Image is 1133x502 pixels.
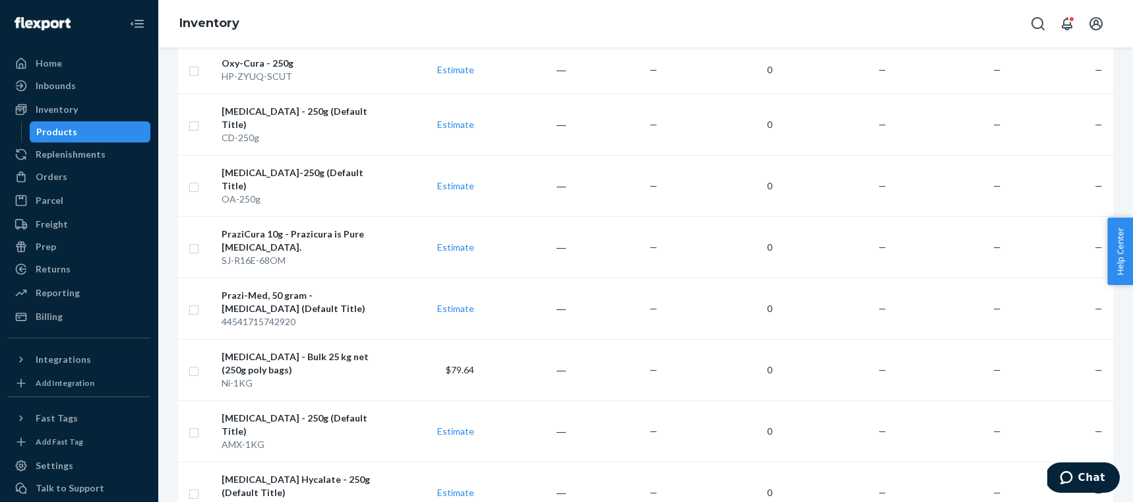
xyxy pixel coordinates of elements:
td: ― [479,46,571,94]
a: Orders [8,166,150,187]
a: Estimate [437,64,474,75]
span: — [993,303,1001,314]
td: ― [479,400,571,462]
a: Home [8,53,150,74]
div: [MEDICAL_DATA] - Bulk 25 kg net (250g poly bags) [222,350,383,377]
a: Freight [8,214,150,235]
div: Orders [36,170,67,183]
a: Add Fast Tag [8,434,150,450]
span: — [993,119,1001,130]
ol: breadcrumbs [169,5,250,43]
span: — [650,425,658,437]
span: — [650,180,658,191]
div: Inventory [36,103,78,116]
a: Inventory [179,16,239,30]
td: 0 [663,400,778,462]
a: Estimate [437,241,474,253]
div: Add Integration [36,377,94,389]
a: Estimate [437,303,474,314]
td: 0 [663,278,778,339]
button: Open account menu [1083,11,1109,37]
div: OA-250g [222,193,383,206]
span: — [993,364,1001,375]
span: $79.64 [446,364,474,375]
a: Estimate [437,119,474,130]
td: 0 [663,339,778,400]
span: — [1095,487,1103,498]
div: CD-250g [222,131,383,144]
span: — [993,64,1001,75]
span: — [650,487,658,498]
td: ― [479,339,571,400]
td: ― [479,278,571,339]
div: Reporting [36,286,80,299]
a: Prep [8,236,150,257]
div: Inbounds [36,79,76,92]
span: — [878,487,886,498]
span: — [878,303,886,314]
td: ― [479,94,571,155]
span: — [993,180,1001,191]
div: Add Fast Tag [36,436,83,447]
td: 0 [663,94,778,155]
div: Replenishments [36,148,106,161]
span: — [1095,241,1103,253]
div: Home [36,57,62,70]
span: — [878,64,886,75]
div: Freight [36,218,68,231]
span: — [650,241,658,253]
a: Estimate [437,180,474,191]
span: — [1095,303,1103,314]
td: 0 [663,216,778,278]
a: Returns [8,259,150,280]
span: — [1095,119,1103,130]
a: Replenishments [8,144,150,165]
a: Inbounds [8,75,150,96]
div: PraziCura 10g - Prazicura is Pure [MEDICAL_DATA]. [222,228,383,254]
td: 0 [663,46,778,94]
a: Inventory [8,99,150,120]
a: Reporting [8,282,150,303]
span: — [878,425,886,437]
button: Open Search Box [1025,11,1051,37]
div: HP-ZYUQ-SCUT [222,70,383,83]
a: Settings [8,455,150,476]
span: — [1095,64,1103,75]
div: Returns [36,263,71,276]
button: Talk to Support [8,478,150,499]
div: [MEDICAL_DATA] Hycalate - 250g (Default Title) [222,473,383,499]
span: — [650,64,658,75]
td: 0 [663,155,778,216]
div: Talk to Support [36,482,104,495]
span: — [878,241,886,253]
span: — [993,241,1001,253]
a: Estimate [437,425,474,437]
span: — [650,364,658,375]
span: — [878,119,886,130]
span: — [1095,425,1103,437]
td: ― [479,216,571,278]
div: Integrations [36,353,91,366]
button: Fast Tags [8,408,150,429]
div: [MEDICAL_DATA] - 250g (Default Title) [222,105,383,131]
div: 44541715742920 [222,315,383,329]
div: Settings [36,459,73,472]
div: [MEDICAL_DATA]-250g (Default Title) [222,166,383,193]
span: — [650,119,658,130]
span: — [1095,364,1103,375]
span: — [993,487,1001,498]
div: Prazi-Med, 50 gram - [MEDICAL_DATA] (Default Title) [222,289,383,315]
div: [MEDICAL_DATA] - 250g (Default Title) [222,412,383,438]
span: — [878,180,886,191]
div: Billing [36,310,63,323]
div: SJ-R16E-68OM [222,254,383,267]
iframe: Opens a widget where you can chat to one of our agents [1047,462,1120,495]
button: Open notifications [1054,11,1080,37]
button: Integrations [8,349,150,370]
span: — [878,364,886,375]
button: Help Center [1107,218,1133,285]
div: Ni-1KG [222,377,383,390]
img: Flexport logo [15,17,71,30]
